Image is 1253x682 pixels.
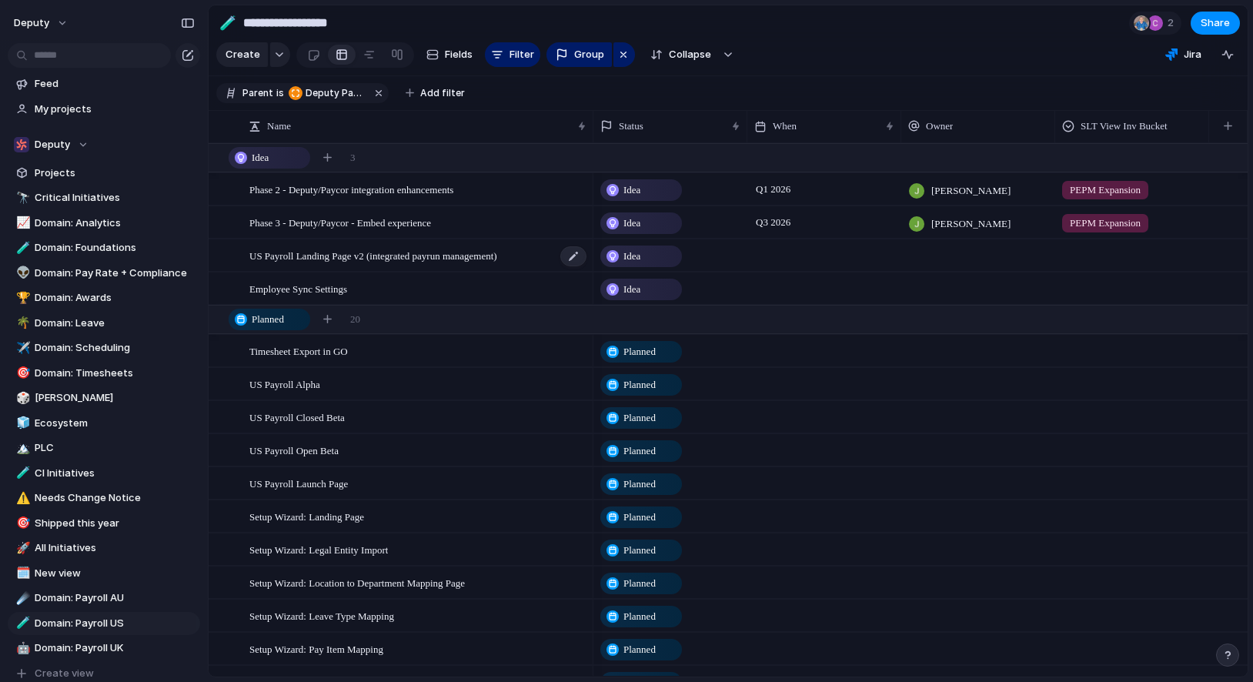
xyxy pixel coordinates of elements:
[8,562,200,585] a: 🗓️New view
[35,290,195,306] span: Domain: Awards
[249,342,348,359] span: Timesheet Export in GO
[35,366,195,381] span: Domain: Timesheets
[14,290,29,306] button: 🏆
[16,289,27,307] div: 🏆
[249,279,347,297] span: Employee Sync Settings
[16,564,27,582] div: 🗓️
[14,340,29,356] button: ✈️
[8,612,200,635] a: 🧪Domain: Payroll US
[8,637,200,660] a: 🤖Domain: Payroll UK
[8,133,200,156] button: Deputy
[8,236,200,259] a: 🧪Domain: Foundations
[35,216,195,231] span: Domain: Analytics
[14,540,29,556] button: 🚀
[14,616,29,631] button: 🧪
[35,102,195,117] span: My projects
[623,576,656,591] span: Planned
[623,543,656,558] span: Planned
[623,476,656,492] span: Planned
[249,540,388,558] span: Setup Wizard: Legal Entity Import
[249,375,320,393] span: US Payroll Alpha
[273,85,287,102] button: is
[350,150,356,165] span: 3
[8,436,200,460] div: 🏔️PLC
[931,183,1011,199] span: [PERSON_NAME]
[350,312,360,327] span: 20
[669,47,711,62] span: Collapse
[8,512,200,535] div: 🎯Shipped this year
[35,616,195,631] span: Domain: Payroll US
[286,85,369,102] button: Deputy Payroll - US
[8,587,200,610] a: ☄️Domain: Payroll AU
[8,462,200,485] div: 🧪CI Initiatives
[16,464,27,482] div: 🧪
[623,642,656,657] span: Planned
[35,76,195,92] span: Feed
[14,390,29,406] button: 🎲
[8,386,200,410] a: 🎲[PERSON_NAME]
[219,12,236,33] div: 🧪
[641,42,719,67] button: Collapse
[623,410,656,426] span: Planned
[16,540,27,557] div: 🚀
[306,86,366,100] span: Deputy Payroll - US
[35,466,195,481] span: CI Initiatives
[16,440,27,457] div: 🏔️
[252,150,269,165] span: Idea
[249,573,465,591] span: Setup Wizard: Location to Department Mapping Page
[8,212,200,235] a: 📈Domain: Analytics
[249,213,431,231] span: Phase 3 - Deputy/Paycor - Embed experience
[420,42,479,67] button: Fields
[276,86,284,100] span: is
[35,516,195,531] span: Shipped this year
[35,340,195,356] span: Domain: Scheduling
[16,214,27,232] div: 📈
[16,614,27,632] div: 🧪
[8,537,200,560] div: 🚀All Initiatives
[623,182,640,198] span: Idea
[35,137,70,152] span: Deputy
[1191,12,1240,35] button: Share
[546,42,612,67] button: Group
[14,216,29,231] button: 📈
[623,216,640,231] span: Idea
[216,42,268,67] button: Create
[8,186,200,209] a: 🔭Critical Initiatives
[1070,216,1141,231] span: PEPM Expansion
[1070,182,1141,198] span: PEPM Expansion
[226,47,260,62] span: Create
[752,180,794,199] span: Q1 2026
[485,42,540,67] button: Filter
[35,165,195,181] span: Projects
[35,316,195,331] span: Domain: Leave
[8,262,200,285] a: 👽Domain: Pay Rate + Compliance
[8,336,200,359] a: ✈️Domain: Scheduling
[931,216,1011,232] span: [PERSON_NAME]
[623,510,656,525] span: Planned
[623,282,640,297] span: Idea
[35,666,94,681] span: Create view
[242,86,273,100] span: Parent
[8,286,200,309] div: 🏆Domain: Awards
[619,119,643,134] span: Status
[8,312,200,335] a: 🌴Domain: Leave
[35,390,195,406] span: [PERSON_NAME]
[574,47,604,62] span: Group
[8,362,200,385] a: 🎯Domain: Timesheets
[14,240,29,256] button: 🧪
[14,190,29,206] button: 🔭
[216,11,240,35] button: 🧪
[249,408,345,426] span: US Payroll Closed Beta
[35,240,195,256] span: Domain: Foundations
[16,364,27,382] div: 🎯
[14,640,29,656] button: 🤖
[249,640,383,657] span: Setup Wizard: Pay Item Mapping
